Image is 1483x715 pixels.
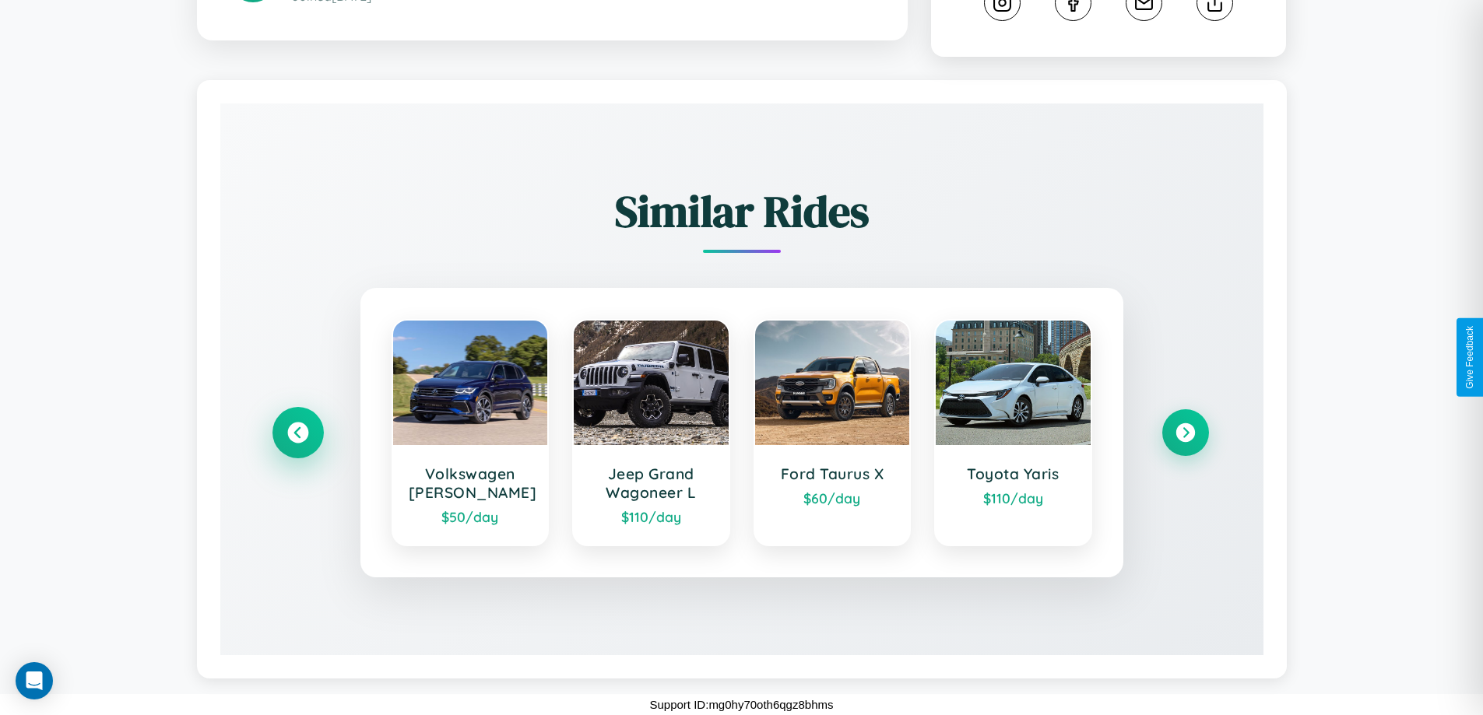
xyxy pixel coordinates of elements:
[589,508,713,525] div: $ 110 /day
[1464,326,1475,389] div: Give Feedback
[589,464,713,502] h3: Jeep Grand Wagoneer L
[572,319,730,546] a: Jeep Grand Wagoneer L$110/day
[951,489,1075,506] div: $ 110 /day
[392,319,550,546] a: Volkswagen [PERSON_NAME]$50/day
[275,181,1209,241] h2: Similar Rides
[409,464,532,502] h3: Volkswagen [PERSON_NAME]
[409,508,532,525] div: $ 50 /day
[934,319,1092,546] a: Toyota Yaris$110/day
[771,489,894,506] div: $ 60 /day
[771,464,894,483] h3: Ford Taurus X
[951,464,1075,483] h3: Toyota Yaris
[16,662,53,699] div: Open Intercom Messenger
[754,319,912,546] a: Ford Taurus X$60/day
[650,694,834,715] p: Support ID: mg0hy70oth6qgz8bhms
